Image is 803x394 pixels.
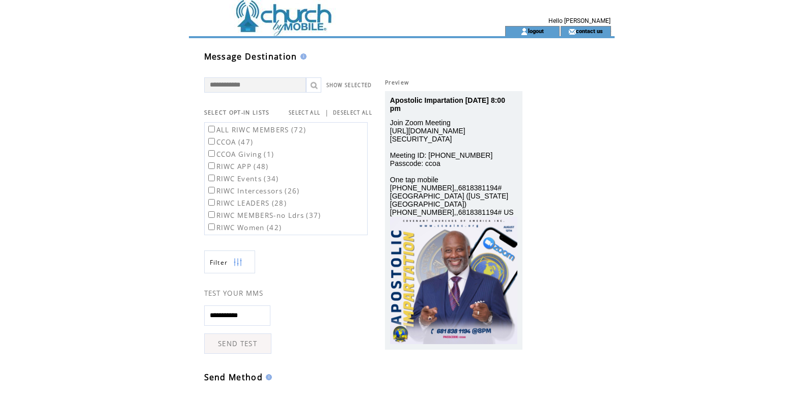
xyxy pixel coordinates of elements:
[548,17,611,24] span: Hello [PERSON_NAME]
[208,150,215,157] input: CCOA Giving (1)
[528,27,544,34] a: logout
[208,223,215,230] input: RIWC Women (42)
[210,258,228,267] span: Show filters
[208,187,215,193] input: RIWC Intercessors (26)
[206,223,282,232] label: RIWC Women (42)
[206,162,269,171] label: RIWC APP (48)
[206,199,287,208] label: RIWC LEADERS (28)
[568,27,576,36] img: contact_us_icon.gif
[233,251,242,274] img: filters.png
[297,53,307,60] img: help.gif
[289,109,320,116] a: SELECT ALL
[204,109,270,116] span: SELECT OPT-IN LISTS
[208,199,215,206] input: RIWC LEADERS (28)
[204,51,297,62] span: Message Destination
[204,289,264,298] span: TEST YOUR MMS
[576,27,603,34] a: contact us
[206,186,300,195] label: RIWC Intercessors (26)
[208,138,215,145] input: CCOA (47)
[204,250,255,273] a: Filter
[206,125,307,134] label: ALL RIWC MEMBERS (72)
[385,79,409,86] span: Preview
[390,119,514,216] span: Join Zoom Meeting [URL][DOMAIN_NAME][SECURITY_DATA] Meeting ID: [PHONE_NUMBER] Passcode: ccoa One...
[208,126,215,132] input: ALL RIWC MEMBERS (72)
[263,374,272,380] img: help.gif
[206,150,274,159] label: CCOA Giving (1)
[325,108,329,117] span: |
[206,174,279,183] label: RIWC Events (34)
[204,333,271,354] a: SEND TEST
[333,109,372,116] a: DESELECT ALL
[204,372,263,383] span: Send Method
[206,137,254,147] label: CCOA (47)
[206,211,321,220] label: RIWC MEMBERS-no Ldrs (37)
[326,82,372,89] a: SHOW SELECTED
[208,162,215,169] input: RIWC APP (48)
[390,96,505,112] span: Apostolic Impartation [DATE] 8:00 pm
[208,211,215,218] input: RIWC MEMBERS-no Ldrs (37)
[208,175,215,181] input: RIWC Events (34)
[520,27,528,36] img: account_icon.gif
